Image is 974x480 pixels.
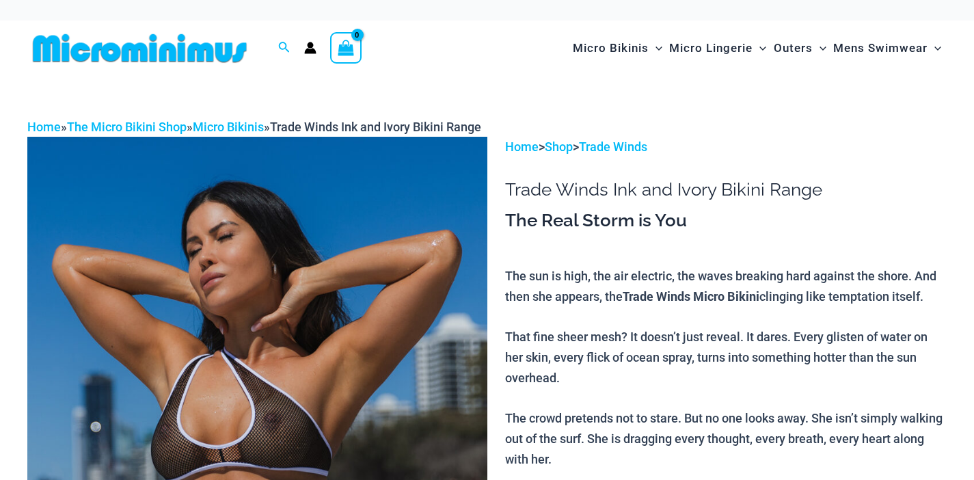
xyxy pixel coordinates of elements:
span: Menu Toggle [928,31,941,66]
a: Micro BikinisMenu ToggleMenu Toggle [569,27,666,69]
b: Trade Winds Micro Bikini [623,288,759,304]
a: Home [27,120,61,134]
span: Menu Toggle [813,31,826,66]
h3: The Real Storm is You [505,209,947,232]
a: OutersMenu ToggleMenu Toggle [770,27,830,69]
span: Micro Bikinis [573,31,649,66]
a: Home [505,139,539,154]
a: Mens SwimwearMenu ToggleMenu Toggle [830,27,945,69]
a: View Shopping Cart, empty [330,32,362,64]
span: Trade Winds Ink and Ivory Bikini Range [270,120,481,134]
a: Search icon link [278,40,290,57]
span: Menu Toggle [753,31,766,66]
span: Menu Toggle [649,31,662,66]
h1: Trade Winds Ink and Ivory Bikini Range [505,179,947,200]
span: Micro Lingerie [669,31,753,66]
a: Micro Bikinis [193,120,264,134]
a: The Micro Bikini Shop [67,120,187,134]
img: MM SHOP LOGO FLAT [27,33,252,64]
span: » » » [27,120,481,134]
a: Account icon link [304,42,316,54]
a: Shop [545,139,573,154]
nav: Site Navigation [567,25,947,71]
a: Trade Winds [579,139,647,154]
span: Outers [774,31,813,66]
span: Mens Swimwear [833,31,928,66]
p: > > [505,137,947,157]
a: Micro LingerieMenu ToggleMenu Toggle [666,27,770,69]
